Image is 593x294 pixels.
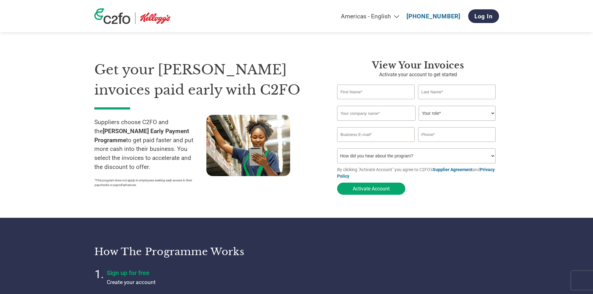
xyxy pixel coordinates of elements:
[337,85,415,99] input: First Name*
[337,121,496,125] div: Invalid company name or company name is too long
[337,183,405,195] button: Activate Account
[94,178,200,187] p: *This program does not apply to employees seeking early access to their paychecks or payroll adva...
[94,118,206,172] p: Suppliers choose C2FO and the to get paid faster and put more cash into their business. You selec...
[418,100,496,103] div: Invalid last name or last name is too long
[418,127,496,142] input: Phone*
[140,12,171,24] img: Kellogg
[94,128,189,144] strong: [PERSON_NAME] Early Payment Programme
[337,71,499,78] p: Activate your account to get started
[94,8,130,24] img: c2fo logo
[337,142,415,146] div: Inavlid Email Address
[433,167,473,172] a: Supplier Agreement
[337,166,499,180] p: By clicking "Activate Account" you agree to C2FO's and
[107,269,262,277] h4: Sign up for free
[407,13,460,20] a: [PHONE_NUMBER]
[107,278,262,286] p: Create your account
[94,60,318,100] h1: Get your [PERSON_NAME] invoices paid early with C2FO
[337,100,415,103] div: Invalid first name or first name is too long
[206,115,290,176] img: supply chain worker
[418,85,496,99] input: Last Name*
[337,60,499,71] h3: View your invoices
[337,127,415,142] input: Invalid Email format
[468,9,499,23] a: Log In
[337,167,495,179] a: Privacy Policy
[419,106,496,121] select: Title/Role
[337,106,416,121] input: Your company name*
[418,142,496,146] div: Inavlid Phone Number
[94,245,289,258] h3: How the programme works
